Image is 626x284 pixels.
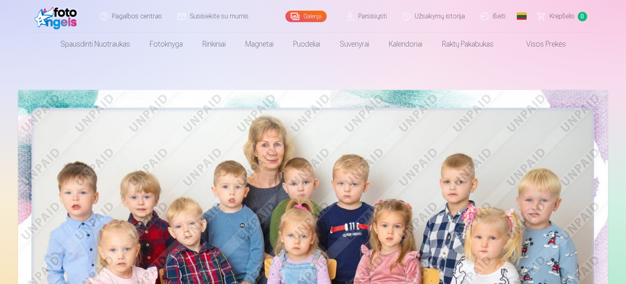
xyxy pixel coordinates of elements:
[330,33,379,56] a: Suvenyrai
[193,33,236,56] a: Rinkiniai
[379,33,432,56] a: Kalendoriai
[578,12,587,21] span: 0
[140,33,193,56] a: Fotoknyga
[283,33,330,56] a: Puodeliai
[51,33,140,56] a: Spausdinti nuotraukas
[503,33,576,56] a: Visos prekės
[236,33,283,56] a: Magnetai
[285,11,327,22] a: Galerija
[550,11,574,21] span: Krepšelis
[34,3,81,29] img: /fa2
[432,33,503,56] a: Raktų pakabukas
